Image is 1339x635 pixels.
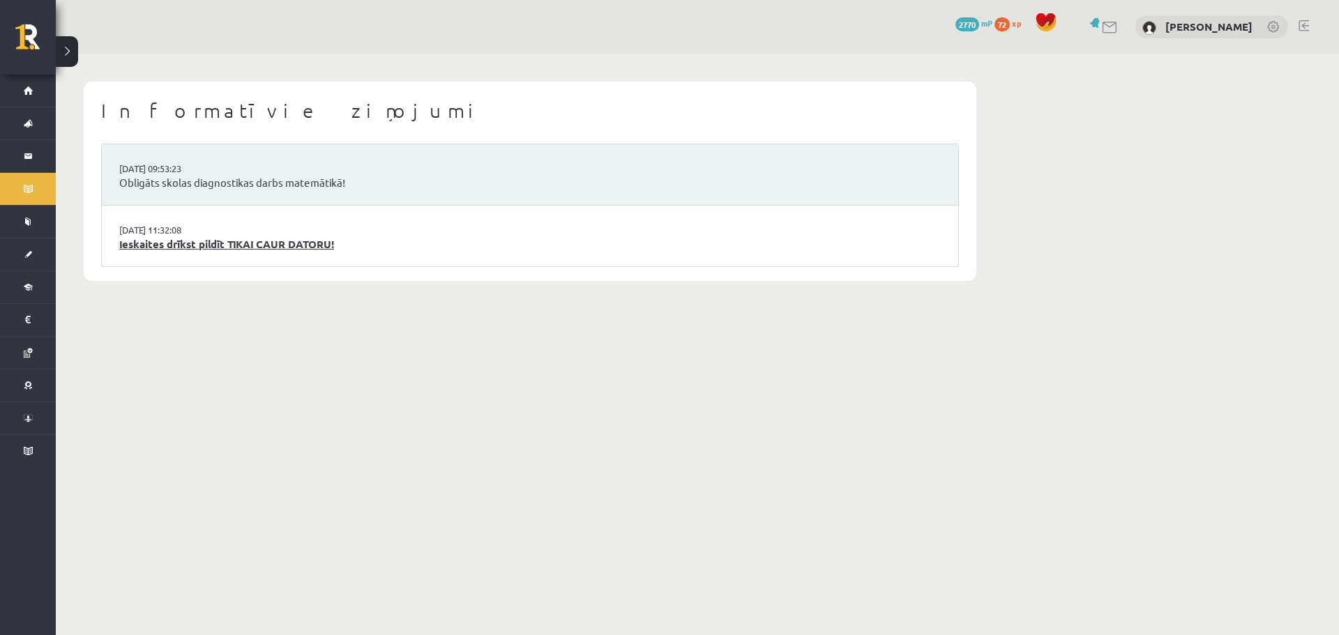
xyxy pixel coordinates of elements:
[1165,20,1253,33] a: [PERSON_NAME]
[101,99,959,123] h1: Informatīvie ziņojumi
[119,223,224,237] a: [DATE] 11:32:08
[1142,21,1156,35] img: Grigorijs Brusovs
[15,24,56,59] a: Rīgas 1. Tālmācības vidusskola
[981,17,992,29] span: mP
[119,162,224,176] a: [DATE] 09:53:23
[119,175,941,191] a: Obligāts skolas diagnostikas darbs matemātikā!
[119,236,941,252] a: Ieskaites drīkst pildīt TIKAI CAUR DATORU!
[994,17,1010,31] span: 72
[994,17,1028,29] a: 72 xp
[955,17,979,31] span: 2770
[955,17,992,29] a: 2770 mP
[1012,17,1021,29] span: xp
